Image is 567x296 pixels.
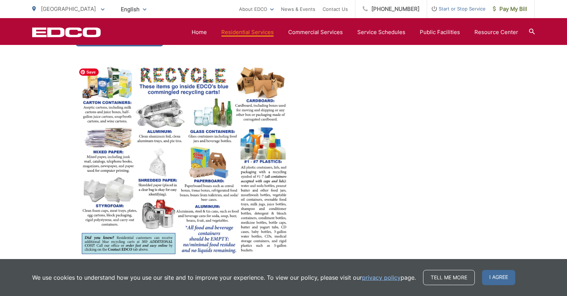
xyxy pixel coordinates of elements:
[420,28,460,37] a: Public Facilities
[32,273,416,282] p: We use cookies to understand how you use our site and to improve your experience. To view our pol...
[41,5,96,12] span: [GEOGRAPHIC_DATA]
[323,5,348,13] a: Contact Us
[474,28,518,37] a: Resource Center
[423,270,475,285] a: Tell me more
[221,28,274,37] a: Residential Services
[288,28,343,37] a: Commercial Services
[362,273,401,282] a: privacy policy
[79,68,99,76] span: Save
[76,64,293,256] img: image
[493,5,527,13] span: Pay My Bill
[32,27,101,37] a: EDCD logo. Return to the homepage.
[239,5,274,13] a: About EDCO
[192,28,207,37] a: Home
[281,5,315,13] a: News & Events
[115,3,152,16] span: English
[357,28,405,37] a: Service Schedules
